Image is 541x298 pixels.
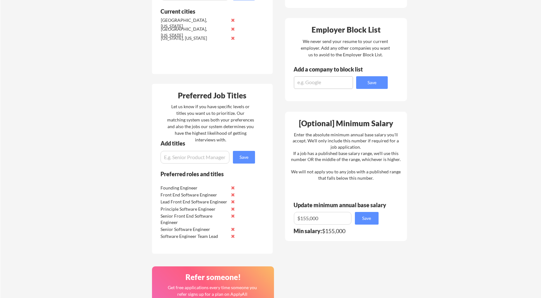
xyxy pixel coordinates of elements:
[161,226,227,233] div: Senior Software Engineer
[294,228,383,234] div: $155,000
[356,76,388,89] button: Save
[161,26,228,38] div: [GEOGRAPHIC_DATA], [US_STATE]
[161,151,229,164] input: E.g. Senior Product Manager
[161,9,248,14] div: Current cities
[154,92,271,99] div: Preferred Job Titles
[233,151,255,164] button: Save
[294,202,388,208] div: Update minimum annual base salary
[161,140,250,146] div: Add titles
[301,38,391,58] div: We never send your resume to your current employer. Add any other companies you want us to avoid ...
[161,35,228,41] div: [US_STATE], [US_STATE]
[161,17,228,29] div: [GEOGRAPHIC_DATA], [US_STATE]
[294,227,322,234] strong: Min salary:
[161,213,227,225] div: Senior Front End Software Engineer
[294,66,373,72] div: Add a company to block list
[291,132,401,181] div: Enter the absolute minimum annual base salary you'll accept. We'll only include this number if re...
[288,26,405,34] div: Employer Block List
[161,233,227,239] div: Software Engineer Team Lead
[161,199,227,205] div: Lead Front End Software Engineer
[287,120,405,127] div: [Optional] Minimum Salary
[167,284,258,297] div: Get free applications every time someone you refer signs up for a plan on ApplyAll
[355,212,379,225] button: Save
[167,103,254,143] div: Let us know if you have specific levels or titles you want us to prioritize. Our matching system ...
[161,206,227,212] div: Principle Software Engineer
[161,171,246,177] div: Preferred roles and titles
[155,273,272,281] div: Refer someone!
[161,185,227,191] div: Founding Engineer
[294,212,351,225] input: E.g. $100,000
[161,192,227,198] div: Front End Software Engineer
